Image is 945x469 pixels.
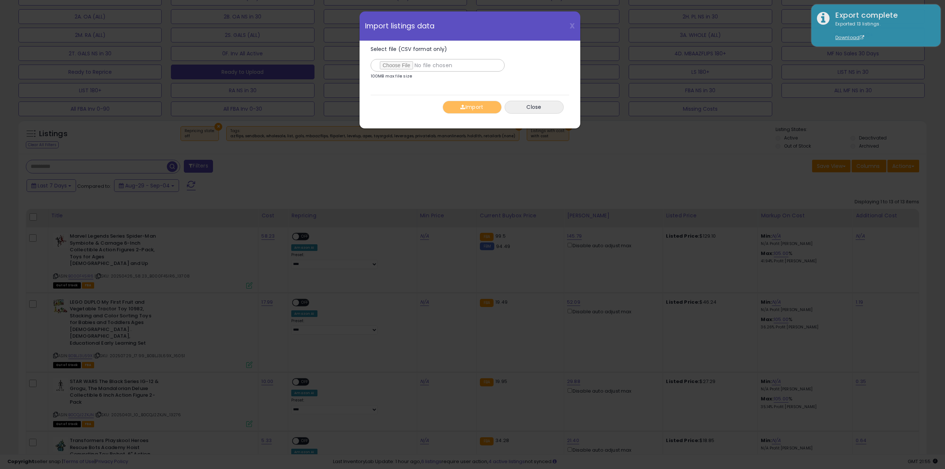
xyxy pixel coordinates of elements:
[505,101,564,114] button: Close
[570,21,575,31] span: X
[371,45,447,53] span: Select file (CSV format only)
[365,23,435,30] span: Import listings data
[443,101,502,114] button: Import
[830,10,935,21] div: Export complete
[371,74,412,78] p: 100MB max file size
[830,21,935,41] div: Exported 13 listings.
[835,34,864,41] a: Download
